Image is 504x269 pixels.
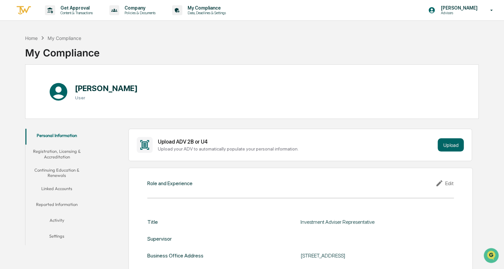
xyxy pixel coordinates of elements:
p: Content & Transactions [55,11,96,15]
p: Company [119,5,159,11]
div: Title [147,219,158,225]
a: 🗄️Attestations [45,81,85,92]
div: Upload ADV 2B or U4 [158,139,435,145]
div: 🔎 [7,96,12,102]
button: Registration, Licensing & Accreditation [25,145,89,163]
div: We're available if you need us! [22,57,84,62]
button: Reported Information [25,198,89,214]
span: Attestations [54,83,82,90]
div: Supervisor [147,236,172,242]
p: My Compliance [182,5,229,11]
div: My Compliance [48,35,81,41]
p: Get Approval [55,5,96,11]
div: secondary tabs example [25,129,89,245]
div: Role and Experience [147,180,193,186]
a: Powered byPylon [47,112,80,117]
h3: User [75,95,137,100]
p: How can we help? [7,14,120,24]
div: 🖐️ [7,84,12,89]
div: Upload your ADV to automatically populate your personal information. [158,146,435,151]
button: Activity [25,214,89,229]
p: Data, Deadlines & Settings [182,11,229,15]
button: Settings [25,229,89,245]
div: Start new chat [22,50,108,57]
p: Policies & Documents [119,11,159,15]
span: Preclearance [13,83,43,90]
p: Advisors [435,11,481,15]
button: Personal Information [25,129,89,145]
div: Edit [435,179,454,187]
h1: [PERSON_NAME] [75,84,137,93]
button: Continuing Education & Renewals [25,163,89,182]
span: Data Lookup [13,96,42,102]
div: Investment Adviser Representative [301,219,454,225]
p: [PERSON_NAME] [435,5,481,11]
button: Upload [438,138,464,151]
div: Home [25,35,38,41]
img: 1746055101610-c473b297-6a78-478c-a979-82029cc54cd1 [7,50,18,62]
div: [STREET_ADDRESS] [301,252,454,259]
span: Pylon [66,112,80,117]
button: Linked Accounts [25,182,89,198]
button: Start new chat [112,52,120,60]
div: My Compliance [25,42,100,59]
a: 🔎Data Lookup [4,93,44,105]
a: 🖐️Preclearance [4,81,45,92]
iframe: Open customer support [483,247,501,265]
div: Business Office Address [147,252,203,259]
div: 🗄️ [48,84,53,89]
img: logo [16,5,32,16]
